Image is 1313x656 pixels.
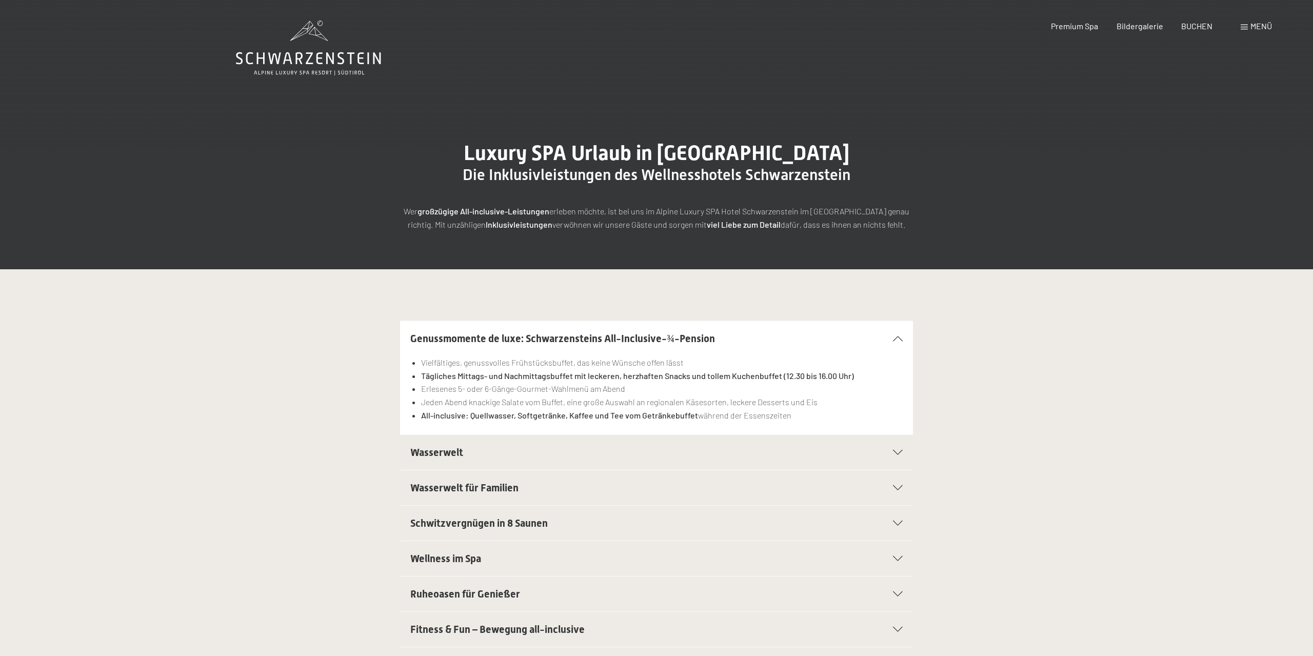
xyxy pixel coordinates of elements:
[421,409,903,422] li: während der Essenszeiten
[417,206,549,216] strong: großzügige All-inclusive-Leistungen
[410,332,715,345] span: Genussmomente de luxe: Schwarzensteins All-Inclusive-¾-Pension
[1117,21,1163,31] a: Bildergalerie
[1051,21,1098,31] a: Premium Spa
[410,446,463,459] span: Wasserwelt
[421,356,903,369] li: Vielfältiges, genussvolles Frühstücksbuffet, das keine Wünsche offen lässt
[421,410,698,420] strong: All-inclusive: Quellwasser, Softgetränke, Kaffee und Tee vom Getränkebuffet
[410,623,585,635] span: Fitness & Fun – Bewegung all-inclusive
[707,220,781,229] strong: viel Liebe zum Detail
[421,382,903,395] li: Erlesenes 5- oder 6-Gänge-Gourmet-Wahlmenü am Abend
[1250,21,1272,31] span: Menü
[486,220,552,229] strong: Inklusivleistungen
[410,588,520,600] span: Ruheoasen für Genießer
[463,166,850,184] span: Die Inklusivleistungen des Wellnesshotels Schwarzenstein
[1181,21,1212,31] a: BUCHEN
[410,517,548,529] span: Schwitzvergnügen in 8 Saunen
[410,482,519,494] span: Wasserwelt für Familien
[421,371,854,381] strong: Tägliches Mittags- und Nachmittagsbuffet mit leckeren, herzhaften Snacks und tollem Kuchenbuffet ...
[400,205,913,231] p: Wer erleben möchte, ist bei uns im Alpine Luxury SPA Hotel Schwarzenstein im [GEOGRAPHIC_DATA] ge...
[410,552,481,565] span: Wellness im Spa
[464,141,849,165] span: Luxury SPA Urlaub in [GEOGRAPHIC_DATA]
[421,395,903,409] li: Jeden Abend knackige Salate vom Buffet, eine große Auswahl an regionalen Käsesorten, leckere Dess...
